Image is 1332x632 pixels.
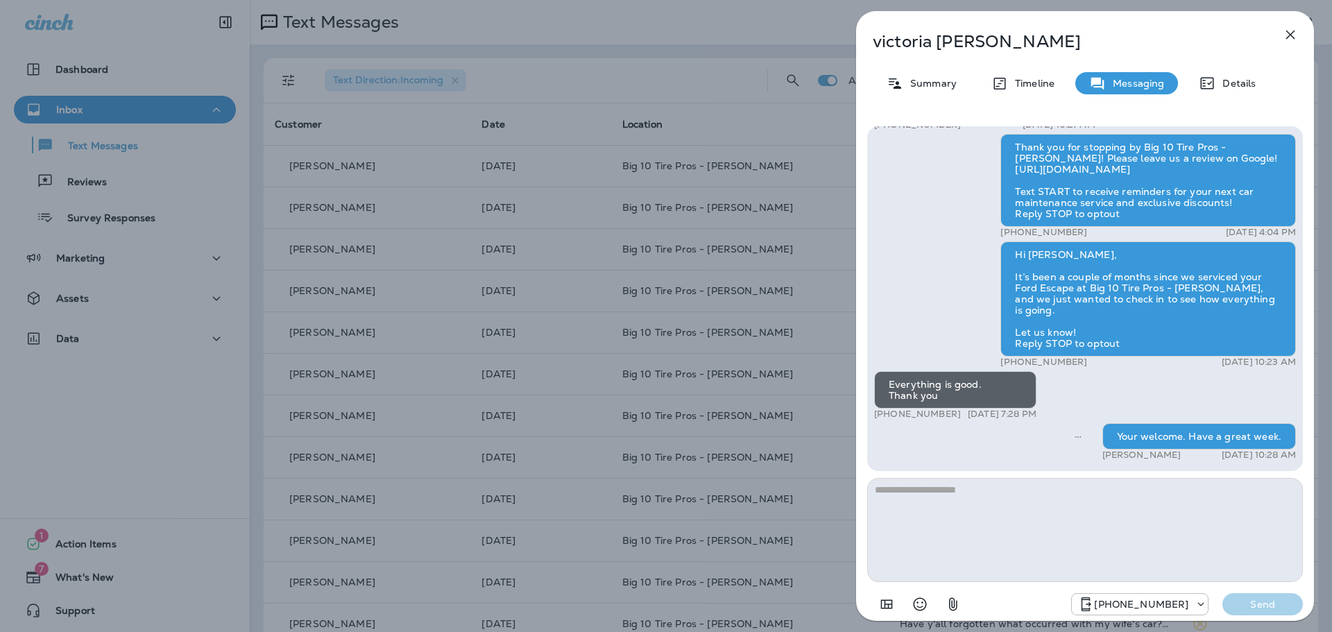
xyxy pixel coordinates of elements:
[1075,429,1082,442] span: Sent
[903,78,957,89] p: Summary
[1106,78,1164,89] p: Messaging
[873,32,1252,51] p: victoria [PERSON_NAME]
[1226,227,1296,238] p: [DATE] 4:04 PM
[874,409,961,420] p: [PHONE_NUMBER]
[1215,78,1256,89] p: Details
[873,590,900,618] button: Add in a premade template
[1102,423,1296,450] div: Your welcome. Have a great week.
[1000,357,1087,368] p: [PHONE_NUMBER]
[1000,241,1296,357] div: Hi [PERSON_NAME], It’s been a couple of months since we serviced your Ford Escape at Big 10 Tire ...
[1008,78,1054,89] p: Timeline
[1222,450,1296,461] p: [DATE] 10:28 AM
[1094,599,1188,610] p: [PHONE_NUMBER]
[1000,227,1087,238] p: [PHONE_NUMBER]
[1102,450,1181,461] p: [PERSON_NAME]
[874,371,1036,409] div: Everything is good. Thank you
[906,590,934,618] button: Select an emoji
[1072,596,1208,613] div: +1 (601) 808-4212
[1000,134,1296,227] div: Thank you for stopping by Big 10 Tire Pros - [PERSON_NAME]! Please leave us a review on Google! [...
[968,409,1036,420] p: [DATE] 7:28 PM
[1222,357,1296,368] p: [DATE] 10:23 AM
